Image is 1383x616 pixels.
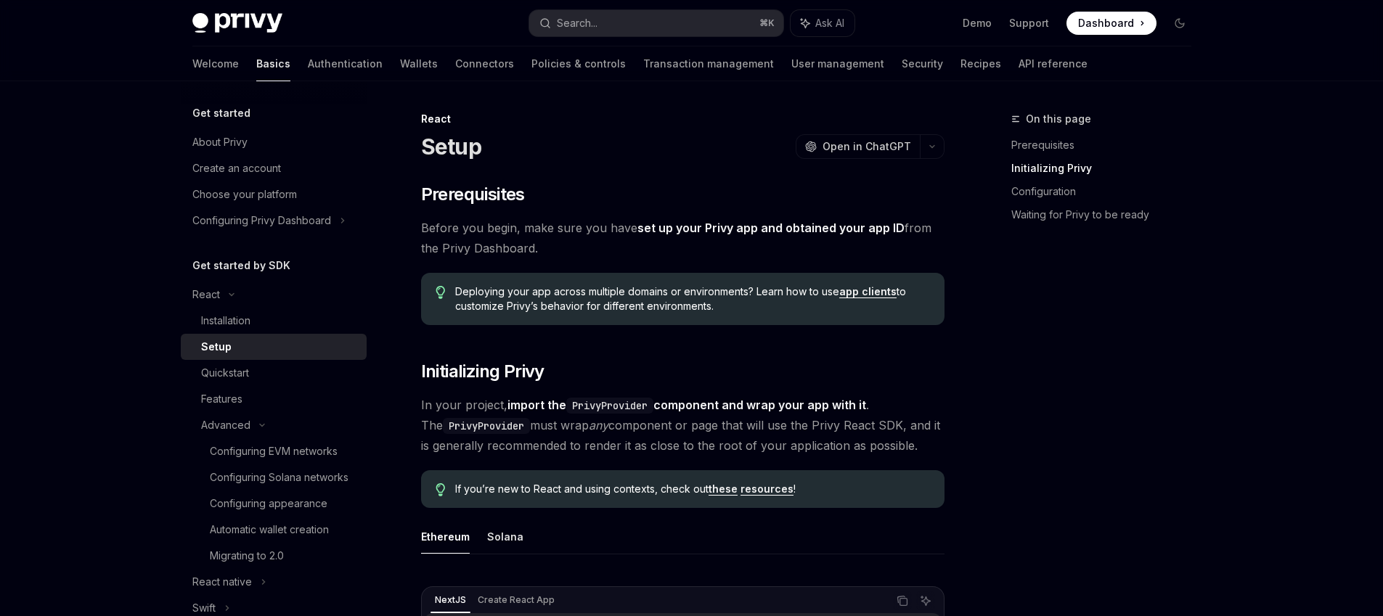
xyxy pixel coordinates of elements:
[1009,16,1049,30] a: Support
[815,16,844,30] span: Ask AI
[192,134,248,151] div: About Privy
[823,139,911,154] span: Open in ChatGPT
[181,490,367,517] a: Configuring appearance
[210,495,327,512] div: Configuring appearance
[893,591,912,610] button: Copy the contents from the code block
[210,469,348,486] div: Configuring Solana networks
[902,46,943,81] a: Security
[529,10,783,36] button: Search...⌘K
[308,46,383,81] a: Authentication
[455,284,929,313] span: Deploying your app across multiple domains or environments? Learn how to use to customize Privy’s...
[192,160,281,177] div: Create an account
[421,183,525,206] span: Prerequisites
[487,520,523,554] button: Solana
[201,416,250,434] div: Advanced
[566,398,653,414] code: PrivyProvider
[421,520,470,554] button: Ethereum
[192,186,297,203] div: Choose your platform
[181,334,367,360] a: Setup
[963,16,992,30] a: Demo
[192,104,250,122] h5: Get started
[531,46,626,81] a: Policies & controls
[791,10,854,36] button: Ask AI
[1019,46,1088,81] a: API reference
[192,286,220,303] div: React
[192,573,252,591] div: React native
[181,308,367,334] a: Installation
[181,181,367,208] a: Choose your platform
[557,15,597,32] div: Search...
[192,46,239,81] a: Welcome
[643,46,774,81] a: Transaction management
[839,285,897,298] a: app clients
[1011,134,1203,157] a: Prerequisites
[181,517,367,543] a: Automatic wallet creation
[431,591,470,609] div: NextJS
[1078,16,1134,30] span: Dashboard
[709,482,738,496] a: these
[443,418,530,434] code: PrivyProvider
[507,398,866,412] strong: import the component and wrap your app with it
[1011,157,1203,180] a: Initializing Privy
[791,46,884,81] a: User management
[421,134,481,160] h1: Setup
[455,46,514,81] a: Connectors
[1066,12,1156,35] a: Dashboard
[960,46,1001,81] a: Recipes
[1011,180,1203,203] a: Configuration
[192,212,331,229] div: Configuring Privy Dashboard
[1168,12,1191,35] button: Toggle dark mode
[916,591,935,610] button: Ask AI
[1011,203,1203,226] a: Waiting for Privy to be ready
[181,360,367,386] a: Quickstart
[181,129,367,155] a: About Privy
[201,312,250,329] div: Installation
[181,543,367,569] a: Migrating to 2.0
[421,218,945,258] span: Before you begin, make sure you have from the Privy Dashboard.
[436,286,446,299] svg: Tip
[181,464,367,490] a: Configuring Solana networks
[181,155,367,181] a: Create an account
[192,257,290,274] h5: Get started by SDK
[421,360,544,383] span: Initializing Privy
[796,134,920,159] button: Open in ChatGPT
[589,418,608,432] em: any
[181,438,367,464] a: Configuring EVM networks
[192,13,282,33] img: dark logo
[741,482,794,496] a: resources
[210,443,338,460] div: Configuring EVM networks
[637,221,905,236] a: set up your Privy app and obtained your app ID
[759,17,775,29] span: ⌘ K
[210,521,329,538] div: Automatic wallet creation
[181,386,367,412] a: Features
[201,338,232,356] div: Setup
[421,395,945,456] span: In your project, . The must wrap component or page that will use the Privy React SDK, and it is g...
[455,482,929,496] span: If you’re new to React and using contexts, check out !
[473,591,559,609] div: Create React App
[400,46,438,81] a: Wallets
[421,112,945,126] div: React
[436,483,446,496] svg: Tip
[210,547,284,564] div: Migrating to 2.0
[201,364,249,382] div: Quickstart
[1026,110,1091,128] span: On this page
[256,46,290,81] a: Basics
[201,390,242,408] div: Features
